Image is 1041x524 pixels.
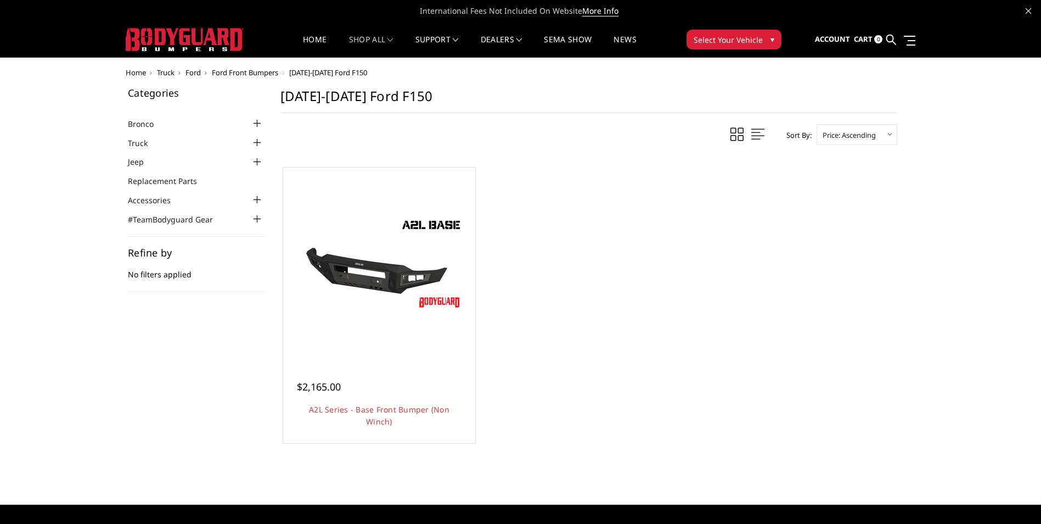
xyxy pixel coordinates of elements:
span: Select Your Vehicle [694,34,763,46]
a: Cart 0 [854,25,882,54]
a: More Info [582,5,618,16]
h5: Refine by [128,248,264,258]
span: $2,165.00 [297,380,341,393]
span: ▾ [770,34,774,45]
span: [DATE]-[DATE] Ford F150 [289,68,367,77]
a: Ford [185,68,201,77]
h5: Categories [128,88,264,98]
div: No filters applied [128,248,264,292]
a: Replacement Parts [128,175,211,187]
img: BODYGUARD BUMPERS [126,28,244,51]
a: #TeamBodyguard Gear [128,214,227,225]
a: Truck [157,68,175,77]
a: Bronco [128,118,167,130]
label: Sort By: [780,127,812,143]
a: Home [126,68,146,77]
a: News [614,36,636,57]
a: Home [303,36,327,57]
a: A2L Series - Base Front Bumper (Non Winch) A2L Series - Base Front Bumper (Non Winch) [286,170,472,357]
a: Truck [128,137,161,149]
span: 0 [874,35,882,43]
a: shop all [349,36,393,57]
a: Ford Front Bumpers [212,68,278,77]
a: A2L Series - Base Front Bumper (Non Winch) [309,404,449,427]
span: Cart [854,34,873,44]
a: Support [415,36,459,57]
span: Account [815,34,850,44]
button: Select Your Vehicle [687,30,781,49]
a: Account [815,25,850,54]
h1: [DATE]-[DATE] Ford F150 [280,88,897,113]
a: SEMA Show [544,36,592,57]
a: Accessories [128,194,184,206]
a: Jeep [128,156,157,168]
a: Dealers [481,36,522,57]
